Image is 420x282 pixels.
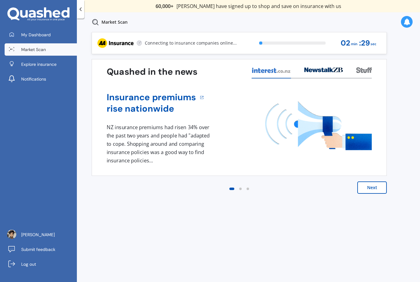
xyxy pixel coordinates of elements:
[21,76,46,82] span: Notifications
[5,243,77,256] a: Submit feedback
[21,261,36,267] span: Log out
[21,232,55,238] span: [PERSON_NAME]
[107,103,196,114] a: rise nationwide
[5,58,77,70] a: Explore insurance
[21,61,57,67] span: Explore insurance
[5,43,77,56] a: Market Scan
[341,39,350,47] span: 02
[101,19,128,25] p: Market Scan
[370,40,376,48] span: sec
[21,246,55,252] span: Submit feedback
[21,46,46,53] span: Market Scan
[351,40,358,48] span: min
[5,228,77,241] a: [PERSON_NAME]
[265,101,372,150] img: media image
[145,40,237,46] p: Connecting to insurance companies online...
[5,258,77,270] a: Log out
[357,181,387,194] button: Next
[107,123,212,165] div: NZ insurance premiums had risen 34% over the past two years and people had "adapted to cope. Shop...
[7,230,16,239] img: ACg8ocIE7oFPMC0IPb-50HyQVlzz4fIL8WMdvRWtMsEYUh8p78LpJfLG=s96-c
[21,32,51,38] span: My Dashboard
[107,66,197,77] h3: Quashed in the news
[359,39,370,47] span: : 29
[5,73,77,85] a: Notifications
[107,92,196,103] a: Insurance premiums
[5,29,77,41] a: My Dashboard
[92,18,99,26] img: inProgress.51aaab21b9fbb99c9c2d.svg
